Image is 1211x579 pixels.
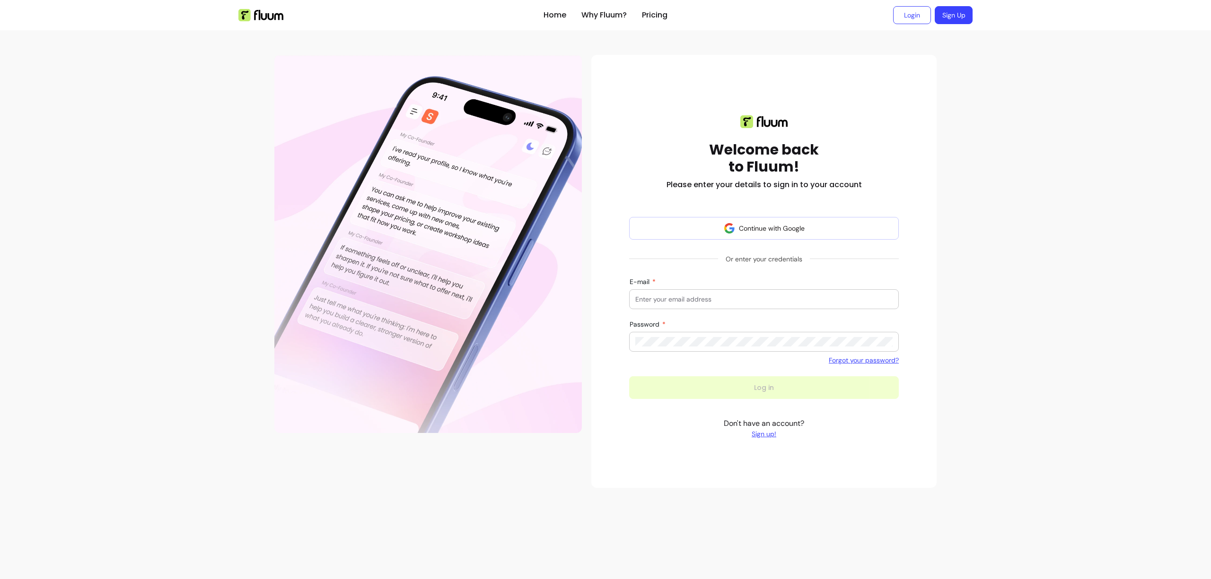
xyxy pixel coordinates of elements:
[642,9,667,21] a: Pricing
[238,9,283,21] img: Fluum Logo
[274,55,582,433] div: Illustration of Fluum AI Co-Founder on a smartphone, showing AI chat guidance that helps freelanc...
[935,6,973,24] a: Sign Up
[635,337,893,346] input: Password
[629,217,899,240] button: Continue with Google
[829,355,899,365] a: Forgot your password?
[635,294,893,304] input: E-mail
[667,179,862,190] h2: Please enter your details to sign in to your account
[740,115,788,128] img: Fluum logo
[724,223,735,234] img: avatar
[630,320,661,328] span: Password
[544,9,566,21] a: Home
[724,429,804,439] a: Sign up!
[718,251,810,268] span: Or enter your credentials
[724,418,804,439] p: Don't have an account?
[630,277,651,286] span: E-mail
[709,141,819,175] h1: Welcome back to Fluum!
[893,6,931,24] a: Login
[581,9,627,21] a: Why Fluum?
